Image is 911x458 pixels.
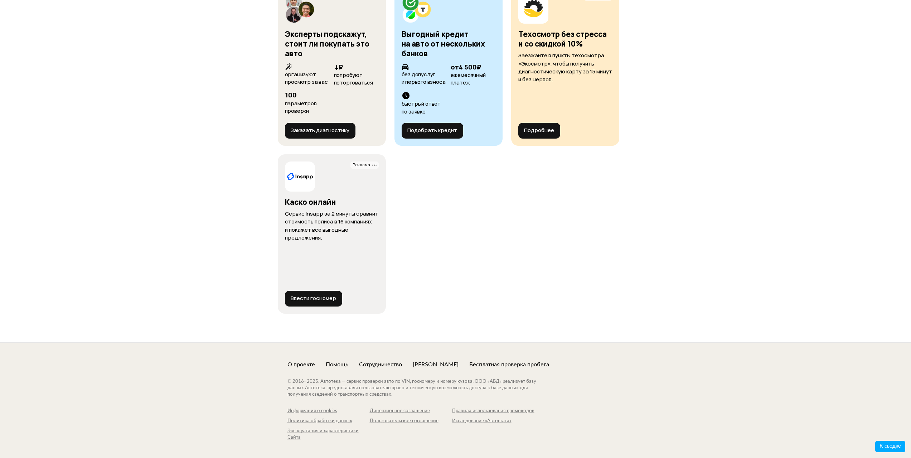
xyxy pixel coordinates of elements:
[402,123,463,139] button: Подобрать кредит
[287,428,370,441] a: Эксплуатация и характеристики Сайта
[370,408,452,414] a: Лицензионное соглашение
[370,418,452,424] a: Пользовательское соглашение
[285,123,355,139] button: Заказать диагностику
[285,91,297,99] span: 100
[875,441,905,452] button: К сводке
[350,161,379,169] span: Реклама
[402,71,446,86] span: без допуслуг и первого взноса
[451,63,481,71] span: от 4 500 ₽
[413,361,459,368] a: [PERSON_NAME]
[518,29,607,49] h3: Техосмотр без стресса и со скидкой 10%
[285,210,378,241] p: Сервис Insapp за 2 минуты сравнит стоимость полиса в 16 компаниях и покажет все выгодные предложе...
[518,123,560,139] button: Подробнее
[879,444,901,449] span: К сводке
[287,418,370,424] a: Политика обработки данных
[402,29,485,59] h3: Выгодный кредит на авто от нескольких банков
[285,71,328,86] span: организуют просмотр за вас
[359,361,402,368] a: Сотрудничество
[518,52,612,83] p: Заезжайте в пункты техосмотра «Экосмотр», чтобы получить диагностическую карту за 15 минут и без ...
[287,408,370,414] a: Информация о cookies
[285,197,336,207] h3: Каско онлайн
[287,361,315,368] a: О проекте
[469,361,549,368] a: Бесплатная проверка пробега
[287,379,551,398] div: © 2016– 2025 . Автотека — сервис проверки авто по VIN, госномеру и номеру кузова. ООО «АБД» реали...
[451,71,486,86] span: ежемесячный платёж
[285,29,369,59] h3: Эксперты подскажут, стоит ли покупать это авто
[285,291,342,307] button: Ввести госномер
[452,418,534,424] a: Исследование «Автостата»
[402,100,441,115] span: быстрый ответ по заявке
[326,361,348,368] a: Помощь
[285,100,317,115] span: параметров проверки
[334,71,373,86] span: попробуют поторговаться
[452,408,534,414] a: Правила использования промокодов
[334,63,343,71] span: ↓₽
[353,162,370,168] span: Реклама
